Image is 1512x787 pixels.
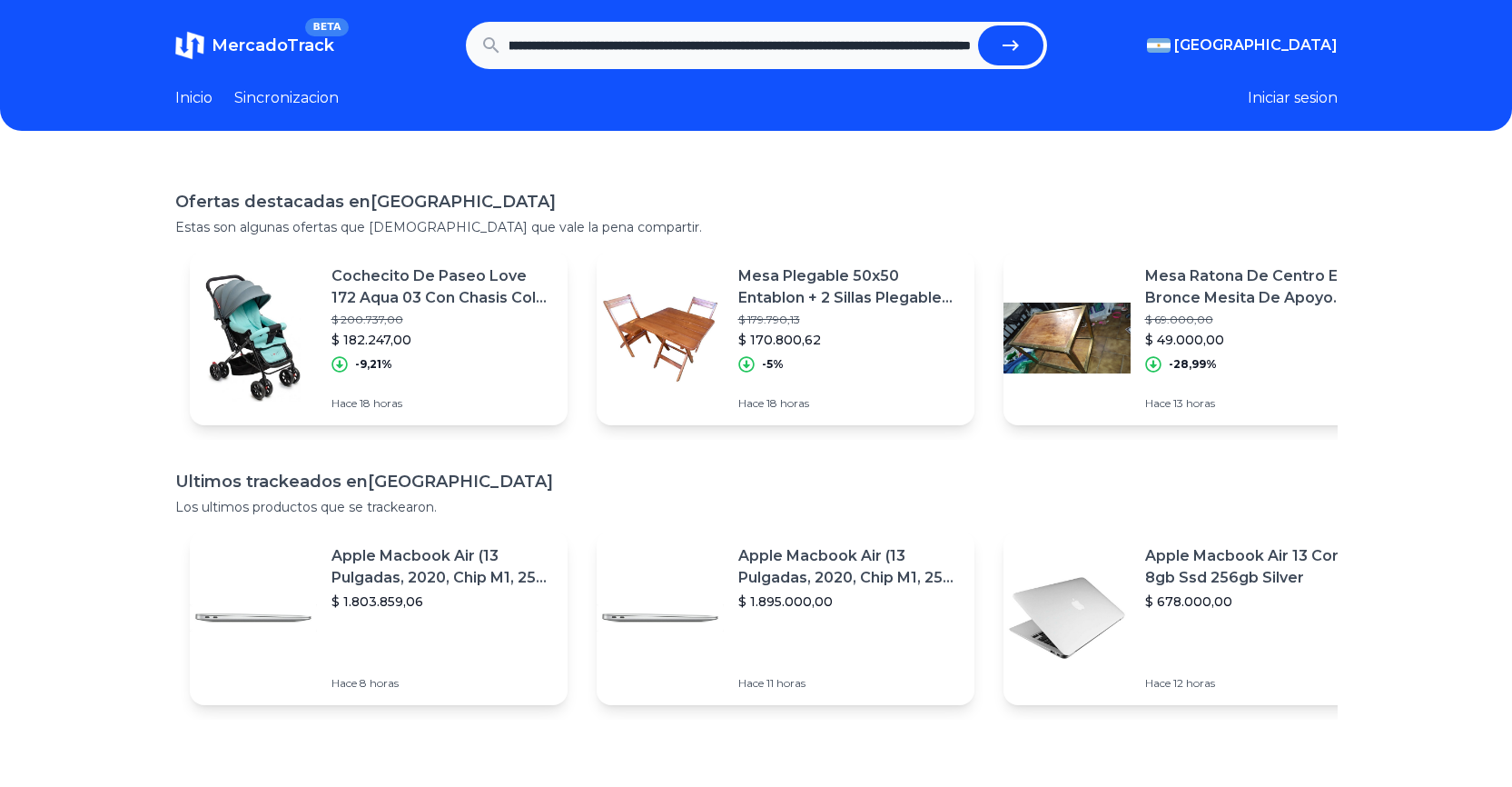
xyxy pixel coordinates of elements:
[331,676,553,691] p: Hace 8 horas
[175,498,1338,516] p: Los ultimos productos que se trackearon.
[331,396,553,411] p: Hace 18 horas
[738,593,960,611] p: $ 1.895.000,00
[175,87,212,109] a: Inicio
[762,357,784,372] p: -5%
[355,357,392,372] p: -9,21%
[1145,545,1367,589] p: Apple Macbook Air 13 Core I5 8gb Ssd 256gb Silver
[738,545,960,589] p: Apple Macbook Air (13 Pulgadas, 2020, Chip M1, 256 Gb De Ssd, 8 Gb De Ram) - Plata
[1145,331,1367,349] p: $ 49.000,00
[234,87,339,109] a: Sincronizacion
[331,265,553,309] p: Cochecito De Paseo Love 172 Aqua 03 Con Chasis Color Negro
[1145,676,1367,691] p: Hace 12 horas
[1248,87,1338,109] button: Iniciar sesion
[331,313,553,327] p: $ 200.737,00
[331,593,553,611] p: $ 1.803.859,06
[190,554,317,682] img: Featured image
[1003,554,1131,682] img: Featured image
[1145,593,1367,611] p: $ 678.000,00
[597,274,724,402] img: Featured image
[1145,313,1367,327] p: $ 69.000,00
[1147,35,1338,56] button: [GEOGRAPHIC_DATA]
[175,31,334,60] a: MercadoTrackBETA
[212,35,334,55] span: MercadoTrack
[331,545,553,589] p: Apple Macbook Air (13 Pulgadas, 2020, Chip M1, 256 Gb De Ssd, 8 Gb De Ram) - Plata
[175,218,1338,236] p: Estas son algunas ofertas que [DEMOGRAPHIC_DATA] que vale la pena compartir.
[175,189,1338,214] h1: Ofertas destacadas en [GEOGRAPHIC_DATA]
[190,251,568,425] a: Featured imageCochecito De Paseo Love 172 Aqua 03 Con Chasis Color Negro$ 200.737,00$ 182.247,00-...
[1003,274,1131,402] img: Featured image
[738,313,960,327] p: $ 179.790,13
[1147,38,1171,53] img: Argentina
[190,274,317,402] img: Featured image
[305,18,348,36] span: BETA
[1003,251,1381,425] a: Featured imageMesa Ratona De Centro En Bronce Mesita De Apoyo Living Estar$ 69.000,00$ 49.000,00-...
[1145,265,1367,309] p: Mesa Ratona De Centro En Bronce Mesita De Apoyo Living Estar
[1145,396,1367,411] p: Hace 13 horas
[1174,35,1338,56] span: [GEOGRAPHIC_DATA]
[597,531,974,705] a: Featured imageApple Macbook Air (13 Pulgadas, 2020, Chip M1, 256 Gb De Ssd, 8 Gb De Ram) - Plata$...
[190,531,568,705] a: Featured imageApple Macbook Air (13 Pulgadas, 2020, Chip M1, 256 Gb De Ssd, 8 Gb De Ram) - Plata$...
[597,251,974,425] a: Featured imageMesa Plegable 50x50 Entablon + 2 Sillas Plegables [GEOGRAPHIC_DATA] !!$ 179.790,13$...
[1169,357,1217,372] p: -28,99%
[597,554,724,682] img: Featured image
[1003,531,1381,705] a: Featured imageApple Macbook Air 13 Core I5 8gb Ssd 256gb Silver$ 678.000,00Hace 12 horas
[175,31,204,60] img: MercadoTrack
[738,265,960,309] p: Mesa Plegable 50x50 Entablon + 2 Sillas Plegables [GEOGRAPHIC_DATA] !!
[331,331,553,349] p: $ 182.247,00
[738,676,960,691] p: Hace 11 horas
[738,331,960,349] p: $ 170.800,62
[175,469,1338,494] h1: Ultimos trackeados en [GEOGRAPHIC_DATA]
[738,396,960,411] p: Hace 18 horas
